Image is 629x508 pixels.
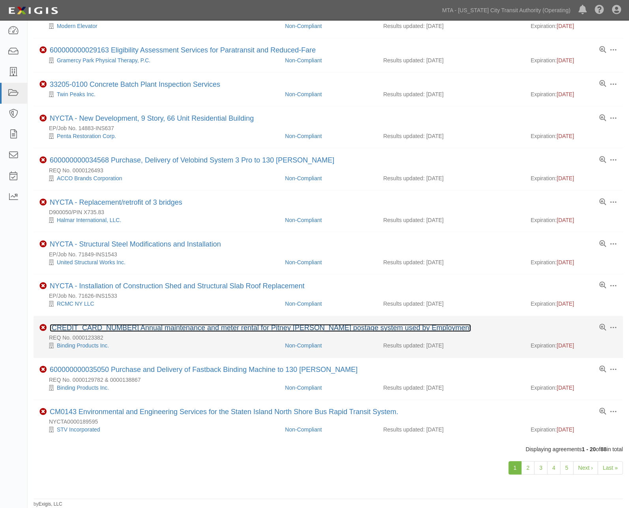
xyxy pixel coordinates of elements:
div: Gramercy Park Physical Therapy, P.C. [39,56,279,64]
div: Expiration: [531,300,617,308]
a: Non-Compliant [285,385,322,391]
a: Non-Compliant [285,133,322,139]
a: View results summary [599,366,606,374]
a: View results summary [599,241,606,248]
div: Results updated: [DATE] [384,426,519,434]
div: Expiration: [531,384,617,392]
div: NYCTA - Structural Steel Modifications and Installation [50,240,221,249]
div: 600000000029163 Eligibility Assessment Services for Paratransit and Reduced-Fare [50,46,316,55]
div: United Structural Works Inc. [39,258,279,266]
span: [DATE] [557,57,574,64]
div: Expiration: [531,216,617,224]
div: EP/Job No. 14883-INS637 [39,124,623,132]
div: Expiration: [531,426,617,434]
a: View results summary [599,325,606,332]
i: Non-Compliant [39,366,47,374]
a: United Structural Works Inc. [57,259,125,265]
div: Binding Products Inc. [39,384,279,392]
a: 1 [509,461,522,475]
a: Penta Restoration Corp. [57,133,116,139]
small: by [34,501,62,508]
a: NYCTA - Installation of Construction Shed and Structural Slab Roof Replacement [50,282,305,290]
i: Non-Compliant [39,199,47,206]
a: Halmar International, LLC. [57,217,121,223]
div: ACCO Brands Corporation [39,174,279,182]
a: NYCTA - Replacement/retrofit of 3 bridges [50,198,182,206]
div: Expiration: [531,342,617,350]
div: EP/Job No. 71626-INS1533 [39,292,623,300]
a: 2 [521,461,535,475]
a: 3 [534,461,548,475]
span: [DATE] [557,23,574,29]
div: Halmar International, LLC. [39,216,279,224]
a: Non-Compliant [285,23,322,29]
a: Modern Elevator [57,23,97,29]
div: Results updated: [DATE] [384,216,519,224]
a: Binding Products Inc. [57,343,109,349]
div: CM0143 Environmental and Engineering Services for the Staten Island North Shore Bus Rapid Transit... [50,408,398,417]
div: NYCTA - Installation of Construction Shed and Structural Slab Roof Replacement [50,282,305,291]
i: Non-Compliant [39,115,47,122]
div: NYCTA - Replacement/retrofit of 3 bridges [50,198,182,207]
a: 600000000035050 Purchase and Delivery of Fastback Binding Machine to 130 [PERSON_NAME] [50,366,358,374]
span: [DATE] [557,175,574,181]
a: Gramercy Park Physical Therapy, P.C. [57,57,150,64]
a: View results summary [599,409,606,416]
a: Non-Compliant [285,259,322,265]
a: View results summary [599,199,606,206]
div: Displaying agreements of in total [28,446,629,454]
a: Non-Compliant [285,343,322,349]
div: NYCTA0000189595 [39,418,623,426]
b: 1 - 20 [582,446,596,453]
span: [DATE] [557,259,574,265]
a: View results summary [599,282,606,289]
div: REQ No. 0000126493 [39,166,623,174]
i: Non-Compliant [39,283,47,290]
i: Help Center - Complianz [595,6,604,15]
i: Non-Compliant [39,81,47,88]
a: Non-Compliant [285,217,322,223]
div: Expiration: [531,56,617,64]
a: Twin Peaks Inc. [57,91,95,97]
b: 88 [601,446,607,453]
i: Non-Compliant [39,409,47,416]
div: Twin Peaks Inc. [39,90,279,98]
span: [DATE] [557,217,574,223]
a: Next › [573,461,598,475]
div: Modern Elevator [39,22,279,30]
a: Non-Compliant [285,301,322,307]
span: [DATE] [557,301,574,307]
div: Results updated: [DATE] [384,174,519,182]
div: Expiration: [531,132,617,140]
div: Results updated: [DATE] [384,90,519,98]
a: Last » [598,461,623,475]
a: [CREDIT_CARD_NUMBER] Annual maintenance and meter rental for Pitney [PERSON_NAME] postage system ... [50,324,471,332]
span: [DATE] [557,385,574,391]
a: Non-Compliant [285,57,322,64]
div: Expiration: [531,258,617,266]
a: Non-Compliant [285,175,322,181]
div: Expiration: [531,90,617,98]
div: REQ No. 0000129782 & 0000138867 [39,376,623,384]
div: STV Incorporated [39,426,279,434]
img: logo-5460c22ac91f19d4615b14bd174203de0afe785f0fc80cf4dbbc73dc1793850b.png [6,4,60,18]
a: 600000000034568 Purchase, Delivery of Velobind System 3 Pro to 130 [PERSON_NAME] [50,156,334,164]
a: 4 [547,461,561,475]
div: Results updated: [DATE] [384,258,519,266]
a: NYCTA - Structural Steel Modifications and Installation [50,240,221,248]
a: View results summary [599,115,606,122]
a: 33205-0100 Concrete Batch Plant Inspection Services [50,80,220,88]
a: View results summary [599,80,606,88]
div: Results updated: [DATE] [384,132,519,140]
a: STV Incorporated [57,427,100,433]
span: [DATE] [557,343,574,349]
a: 600000000029163 Eligibility Assessment Services for Paratransit and Reduced-Fare [50,46,316,54]
a: ACCO Brands Corporation [57,175,122,181]
i: Non-Compliant [39,325,47,332]
a: RCMC NY LLC [57,301,94,307]
div: NYCTA - New Development, 9 Story, 66 Unit Residential Building [50,114,254,123]
div: REQ No. 0000123382 [39,334,623,342]
div: Results updated: [DATE] [384,56,519,64]
span: [DATE] [557,427,574,433]
a: Non-Compliant [285,91,322,97]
